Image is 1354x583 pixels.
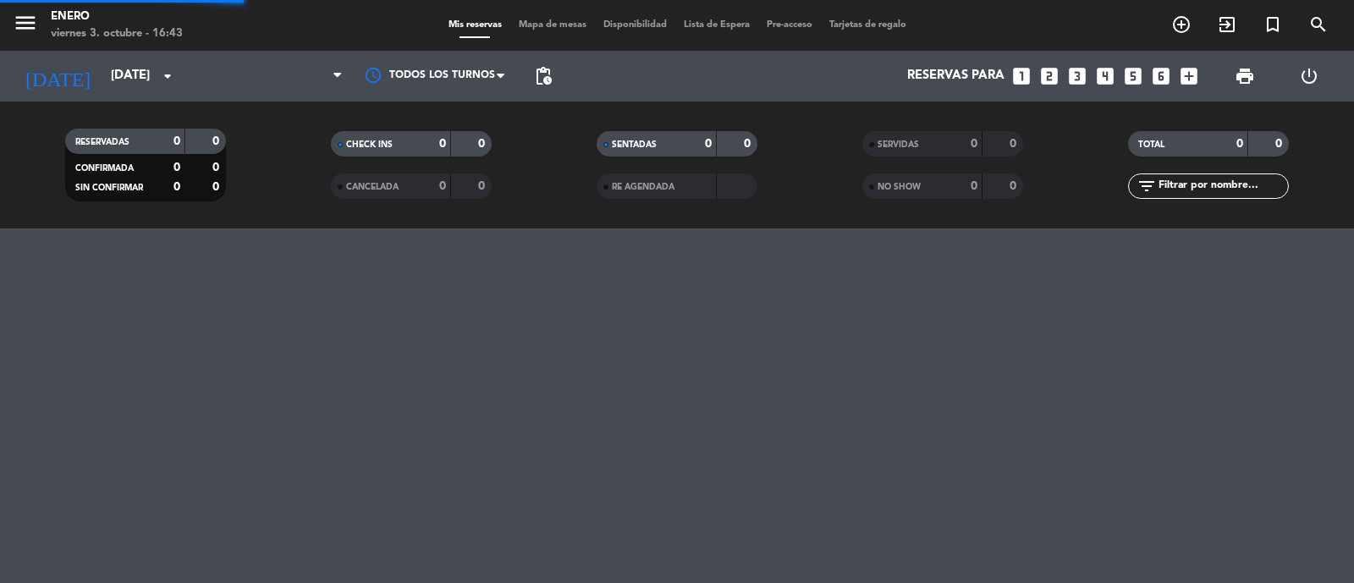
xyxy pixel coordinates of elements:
[1235,66,1255,86] span: print
[1171,14,1192,35] i: add_circle_outline
[478,138,488,150] strong: 0
[612,140,657,149] span: SENTADAS
[346,183,399,191] span: CANCELADA
[75,138,129,146] span: RESERVADAS
[907,69,1004,84] span: Reservas para
[1277,51,1341,102] div: LOG OUT
[1263,14,1283,35] i: turned_in_not
[1010,180,1020,192] strong: 0
[1178,65,1200,87] i: add_box
[878,183,921,191] span: NO SHOW
[510,20,595,30] span: Mapa de mesas
[13,58,102,95] i: [DATE]
[346,140,393,149] span: CHECK INS
[1066,65,1088,87] i: looks_3
[1157,177,1288,195] input: Filtrar por nombre...
[971,138,977,150] strong: 0
[173,162,180,173] strong: 0
[212,181,223,193] strong: 0
[971,180,977,192] strong: 0
[212,162,223,173] strong: 0
[173,135,180,147] strong: 0
[595,20,675,30] span: Disponibilidad
[440,20,510,30] span: Mis reservas
[13,10,38,36] i: menu
[1217,14,1237,35] i: exit_to_app
[758,20,821,30] span: Pre-acceso
[1150,65,1172,87] i: looks_6
[51,25,183,42] div: viernes 3. octubre - 16:43
[1236,138,1243,150] strong: 0
[157,66,178,86] i: arrow_drop_down
[75,164,134,173] span: CONFIRMADA
[744,138,754,150] strong: 0
[439,180,446,192] strong: 0
[1010,65,1032,87] i: looks_one
[533,66,553,86] span: pending_actions
[1137,176,1157,196] i: filter_list
[1275,138,1285,150] strong: 0
[1299,66,1319,86] i: power_settings_new
[612,183,674,191] span: RE AGENDADA
[212,135,223,147] strong: 0
[1122,65,1144,87] i: looks_5
[1038,65,1060,87] i: looks_two
[1138,140,1164,149] span: TOTAL
[13,10,38,41] button: menu
[1010,138,1020,150] strong: 0
[1308,14,1329,35] i: search
[478,180,488,192] strong: 0
[173,181,180,193] strong: 0
[1094,65,1116,87] i: looks_4
[705,138,712,150] strong: 0
[439,138,446,150] strong: 0
[75,184,143,192] span: SIN CONFIRMAR
[675,20,758,30] span: Lista de Espera
[878,140,919,149] span: SERVIDAS
[821,20,915,30] span: Tarjetas de regalo
[51,8,183,25] div: Enero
